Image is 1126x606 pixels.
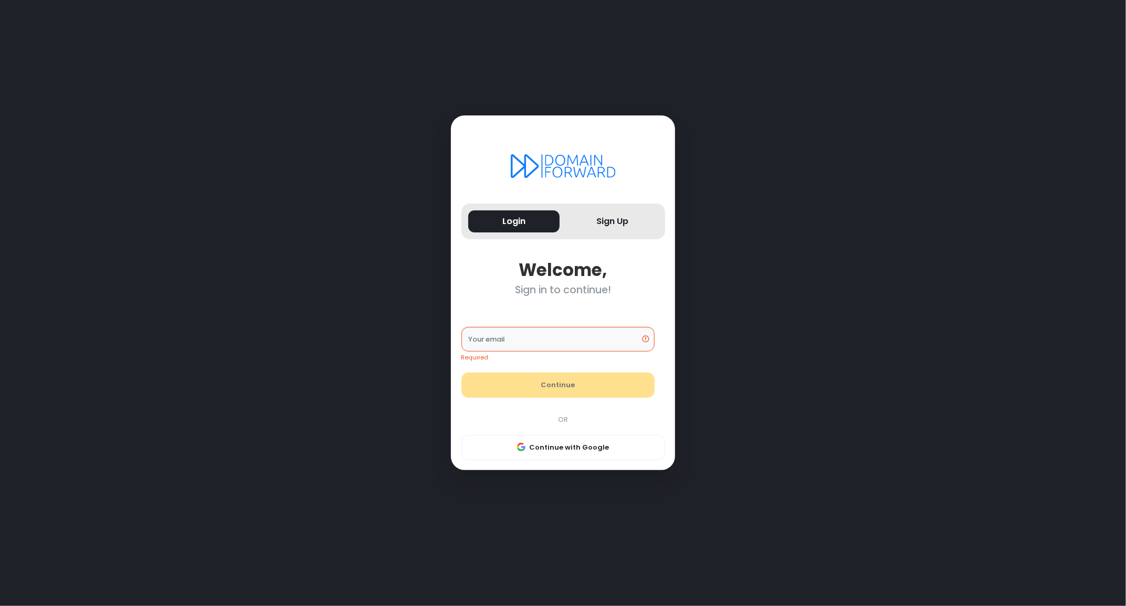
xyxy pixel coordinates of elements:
[461,435,665,460] button: Continue with Google
[566,210,658,233] button: Sign Up
[461,353,655,362] div: Required
[461,284,665,296] div: Sign in to continue!
[456,414,670,425] div: OR
[461,260,665,280] div: Welcome,
[468,210,560,233] button: Login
